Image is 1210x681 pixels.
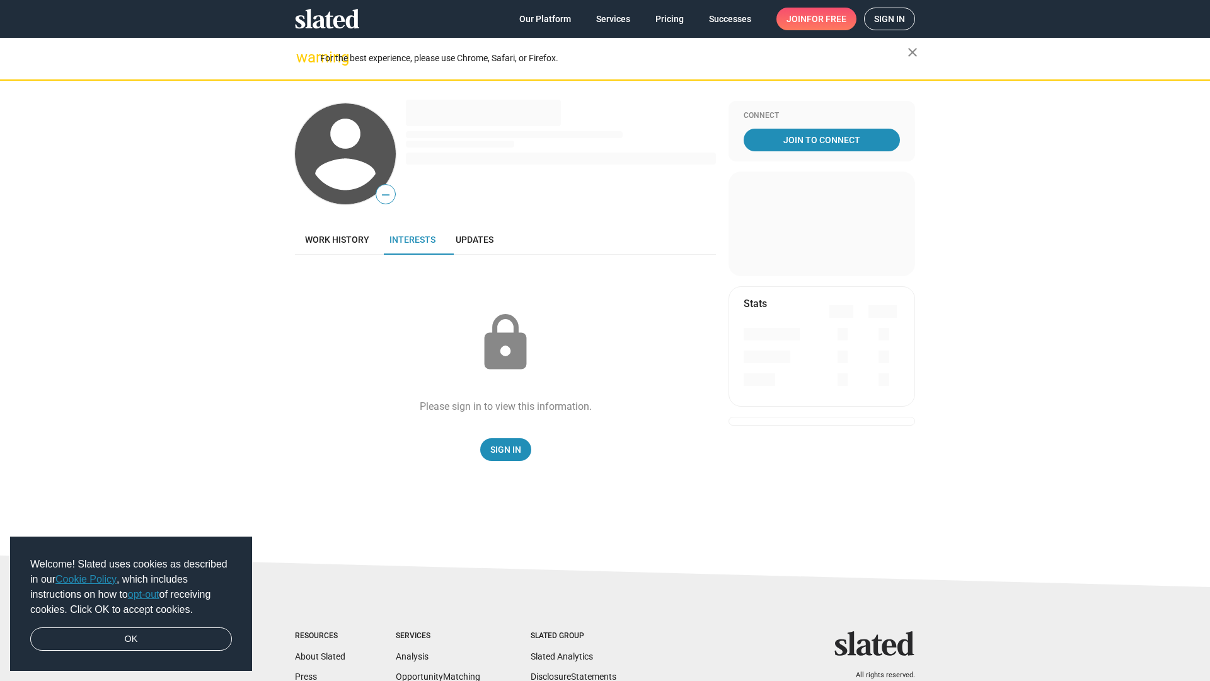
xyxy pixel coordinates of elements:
div: Resources [295,631,345,641]
span: Sign in [874,8,905,30]
span: for free [807,8,846,30]
span: Join [786,8,846,30]
div: cookieconsent [10,537,252,672]
span: — [376,187,395,203]
span: Interests [389,235,435,245]
mat-icon: warning [296,50,311,65]
a: About Slated [295,651,345,661]
a: Analysis [396,651,429,661]
mat-card-title: Stats [744,297,767,310]
span: Our Platform [519,8,571,30]
a: Successes [699,8,761,30]
a: Interests [379,224,446,255]
div: For the best experience, please use Chrome, Safari, or Firefox. [320,50,907,67]
a: opt-out [128,589,159,600]
a: Sign In [480,438,531,461]
a: Joinfor free [776,8,856,30]
div: Connect [744,111,900,121]
span: Updates [456,235,493,245]
span: Pricing [655,8,684,30]
a: Updates [446,224,504,255]
div: Slated Group [531,631,616,641]
span: Work history [305,235,369,245]
span: Successes [709,8,751,30]
a: Our Platform [509,8,581,30]
a: Work history [295,224,379,255]
a: Join To Connect [744,129,900,151]
a: Slated Analytics [531,651,593,661]
mat-icon: lock [474,311,537,375]
span: Welcome! Slated uses cookies as described in our , which includes instructions on how to of recei... [30,557,232,617]
a: dismiss cookie message [30,627,232,651]
span: Services [596,8,630,30]
a: Services [586,8,640,30]
div: Please sign in to view this information. [420,400,592,413]
span: Join To Connect [746,129,897,151]
a: Cookie Policy [55,574,117,585]
span: Sign In [490,438,521,461]
a: Pricing [645,8,694,30]
a: Sign in [864,8,915,30]
div: Services [396,631,480,641]
mat-icon: close [905,45,920,60]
